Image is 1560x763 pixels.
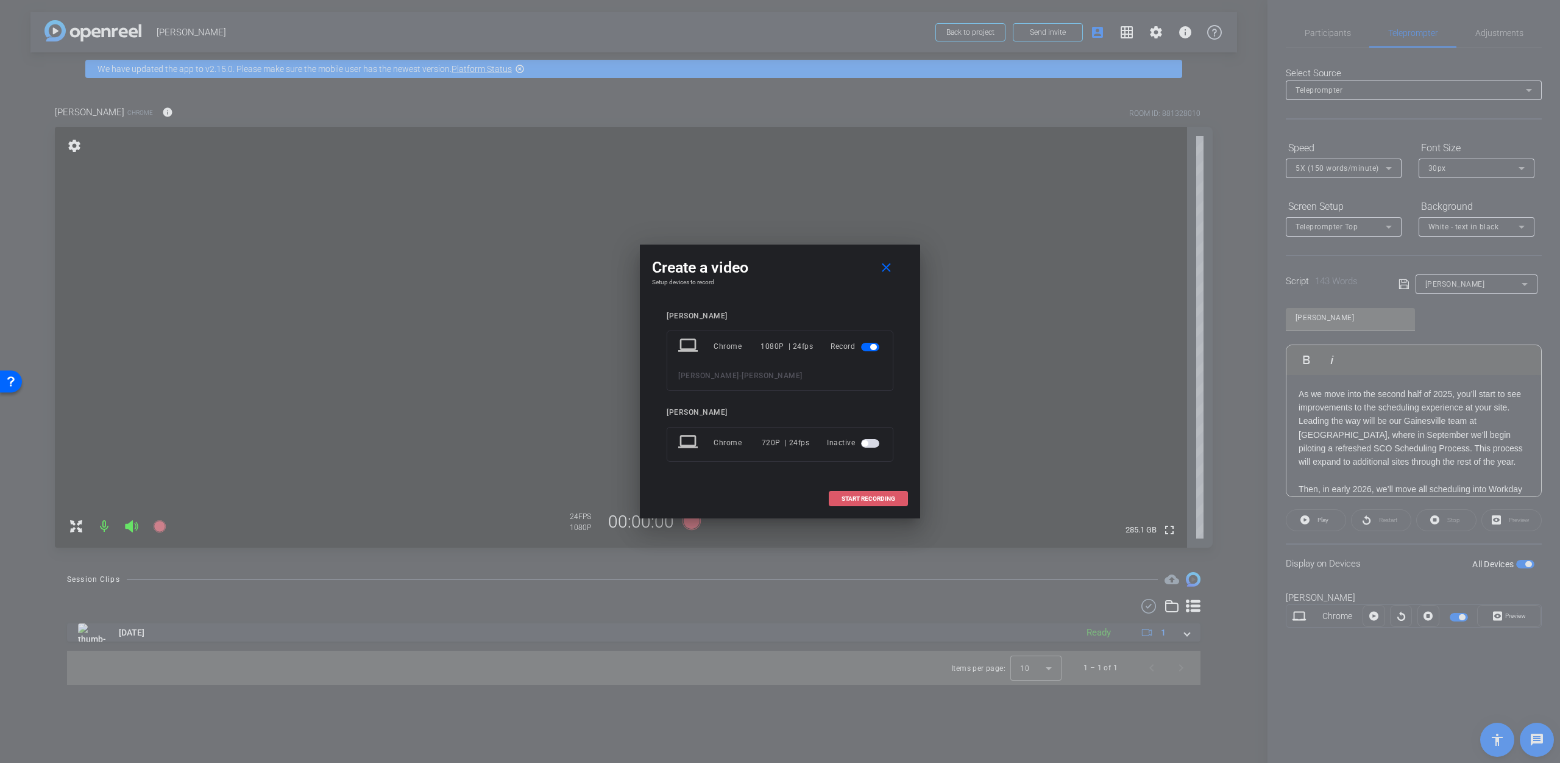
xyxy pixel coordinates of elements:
[714,335,760,357] div: Chrome
[678,432,700,454] mat-icon: laptop
[678,371,739,380] span: [PERSON_NAME]
[714,432,762,454] div: Chrome
[879,260,894,276] mat-icon: close
[652,279,908,286] h4: Setup devices to record
[760,335,813,357] div: 1080P | 24fps
[678,335,700,357] mat-icon: laptop
[742,371,803,380] span: [PERSON_NAME]
[831,335,882,357] div: Record
[667,408,893,417] div: [PERSON_NAME]
[829,491,908,506] button: START RECORDING
[667,312,893,321] div: [PERSON_NAME]
[739,371,742,380] span: -
[652,257,908,279] div: Create a video
[842,496,895,502] span: START RECORDING
[827,432,882,454] div: Inactive
[762,432,810,454] div: 720P | 24fps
